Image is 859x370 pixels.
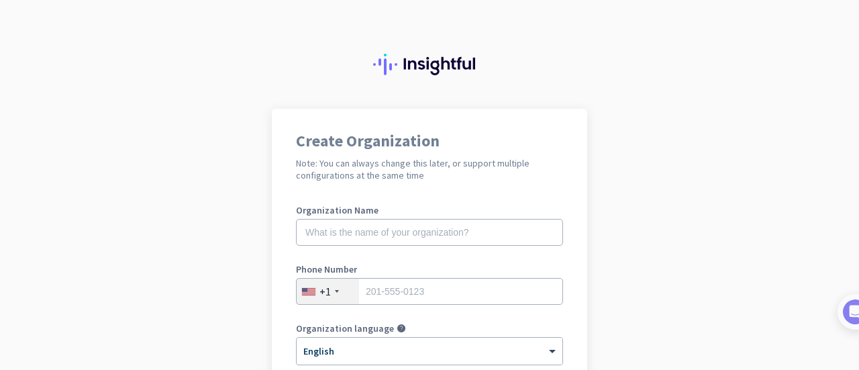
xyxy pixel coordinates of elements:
h2: Note: You can always change this later, or support multiple configurations at the same time [296,157,563,181]
div: +1 [319,285,331,298]
input: 201-555-0123 [296,278,563,305]
i: help [397,324,406,333]
label: Phone Number [296,265,563,274]
label: Organization Name [296,205,563,215]
h1: Create Organization [296,133,563,149]
img: Insightful [373,54,486,75]
input: What is the name of your organization? [296,219,563,246]
label: Organization language [296,324,394,333]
